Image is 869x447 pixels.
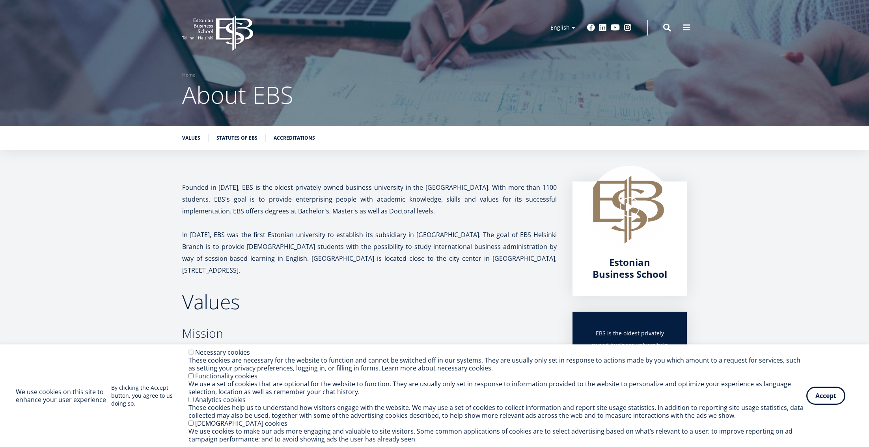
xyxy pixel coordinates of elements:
[182,327,557,339] h3: Mission
[195,348,250,357] label: Necessary cookies
[274,134,315,142] a: Accreditations
[182,71,196,79] a: Home
[188,380,806,396] div: We use a set of cookies that are optional for the website to function. They are usually only set ...
[195,419,287,428] label: [DEMOGRAPHIC_DATA] cookies
[216,134,257,142] a: Statutes of EBS
[587,24,595,32] a: Facebook
[188,404,806,419] div: These cookies help us to understand how visitors engage with the website. We may use a set of coo...
[624,24,632,32] a: Instagram
[182,229,557,276] p: In [DATE], EBS was the first Estonian university to establish its subsidiary in [GEOGRAPHIC_DATA]...
[611,24,620,32] a: Youtube
[593,256,667,281] span: Estonian Business School
[182,79,293,111] span: About EBS
[16,388,111,404] h2: We use cookies on this site to enhance your user experience
[806,387,845,405] button: Accept
[182,134,200,142] a: Values
[182,181,557,217] p: Founded in [DATE], EBS is the oldest privately owned business university in the [GEOGRAPHIC_DATA]...
[195,372,257,380] label: Functionality cookies
[188,427,806,443] div: We use cookies to make our ads more engaging and valuable to site visitors. Some common applicati...
[599,24,607,32] a: Linkedin
[588,256,671,280] a: Estonian Business School
[111,384,188,408] p: By clicking the Accept button, you agree to us doing so.
[195,395,246,404] label: Analytics cookies
[588,327,671,410] p: EBS is the oldest privately owned business university in the Baltics. With more than 1100 student...
[188,356,806,372] div: These cookies are necessary for the website to function and cannot be switched off in our systems...
[182,292,557,312] h2: Values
